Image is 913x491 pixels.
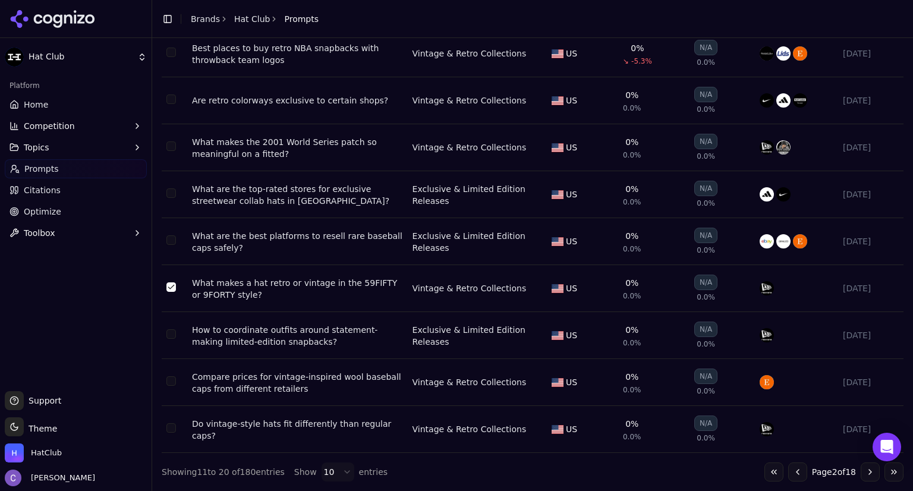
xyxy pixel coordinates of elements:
[694,275,717,290] div: N/A
[552,284,563,293] img: US flag
[552,143,563,152] img: US flag
[191,13,319,25] nav: breadcrumb
[843,95,899,106] div: [DATE]
[5,76,147,95] div: Platform
[776,46,791,61] img: lids
[631,42,644,54] div: 0%
[793,46,807,61] img: etsy
[776,140,791,155] img: exclusive fitted
[5,48,24,67] img: Hat Club
[623,197,641,207] span: 0.0%
[5,117,147,136] button: Competition
[192,183,403,207] a: What are the top-rated stores for exclusive streetwear collab hats in [GEOGRAPHIC_DATA]?
[24,227,55,239] span: Toolbox
[552,237,563,246] img: US flag
[694,40,717,55] div: N/A
[843,235,899,247] div: [DATE]
[166,141,176,151] button: Select row 77
[284,13,319,25] span: Prompts
[760,375,774,389] img: etsy
[566,329,577,341] span: US
[413,95,527,106] a: Vintage & Retro Collections
[623,338,641,348] span: 0.0%
[776,234,791,248] img: grailed
[192,42,403,66] a: Best places to buy retro NBA snapbacks with throwback team logos
[625,183,638,195] div: 0%
[694,134,717,149] div: N/A
[760,187,774,202] img: adidas
[192,371,403,395] a: Compare prices for vintage-inspired wool baseball caps from different retailers
[24,206,61,218] span: Optimize
[625,371,638,383] div: 0%
[166,188,176,198] button: Select row 78
[694,322,717,337] div: N/A
[625,324,638,336] div: 0%
[566,95,577,106] span: US
[552,331,563,340] img: US flag
[694,181,717,196] div: N/A
[843,329,899,341] div: [DATE]
[413,183,542,207] a: Exclusive & Limited Edition Releases
[5,443,24,462] img: HatClub
[413,141,527,153] a: Vintage & Retro Collections
[24,184,61,196] span: Citations
[166,95,176,104] button: Select row 60
[623,385,641,395] span: 0.0%
[5,138,147,157] button: Topics
[625,277,638,289] div: 0%
[697,245,715,255] span: 0.0%
[24,141,49,153] span: Topics
[192,277,403,301] a: What makes a hat retro or vintage in the 59FIFTY or 9FORTY style?
[625,89,638,101] div: 0%
[625,418,638,430] div: 0%
[566,376,577,388] span: US
[31,448,62,458] span: HatClub
[192,418,403,442] a: Do vintage-style hats fit differently than regular caps?
[24,424,57,433] span: Theme
[776,93,791,108] img: adidas
[192,136,403,160] a: What makes the 2001 World Series patch so meaningful on a fitted?
[697,105,715,114] span: 0.0%
[5,202,147,221] a: Optimize
[234,13,270,25] a: Hat Club
[623,150,641,160] span: 0.0%
[413,324,542,348] a: Exclusive & Limited Edition Releases
[776,187,791,202] img: nike
[623,432,641,442] span: 0.0%
[760,93,774,108] img: nike
[552,190,563,199] img: US flag
[625,230,638,242] div: 0%
[760,46,774,61] img: mitchell & ness
[192,95,403,106] div: Are retro colorways exclusive to certain shops?
[26,473,95,483] span: [PERSON_NAME]
[623,291,641,301] span: 0.0%
[873,433,901,461] div: Open Intercom Messenger
[166,282,176,292] button: Select row 86
[694,369,717,384] div: N/A
[812,466,856,478] span: Page 2 of 18
[166,376,176,386] button: Select row 92
[793,234,807,248] img: etsy
[24,120,75,132] span: Competition
[843,423,899,435] div: [DATE]
[694,416,717,431] div: N/A
[192,324,403,348] a: How to coordinate outfits around statement-making limited-edition snapbacks?
[760,281,774,295] img: new era
[697,339,715,349] span: 0.0%
[566,235,577,247] span: US
[192,230,403,254] a: What are the best platforms to resell rare baseball caps safely?
[413,282,527,294] div: Vintage & Retro Collections
[5,470,21,486] img: Chris Hayes
[5,159,147,178] a: Prompts
[413,48,527,59] a: Vintage & Retro Collections
[5,95,147,114] a: Home
[413,230,542,254] div: Exclusive & Limited Edition Releases
[623,103,641,113] span: 0.0%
